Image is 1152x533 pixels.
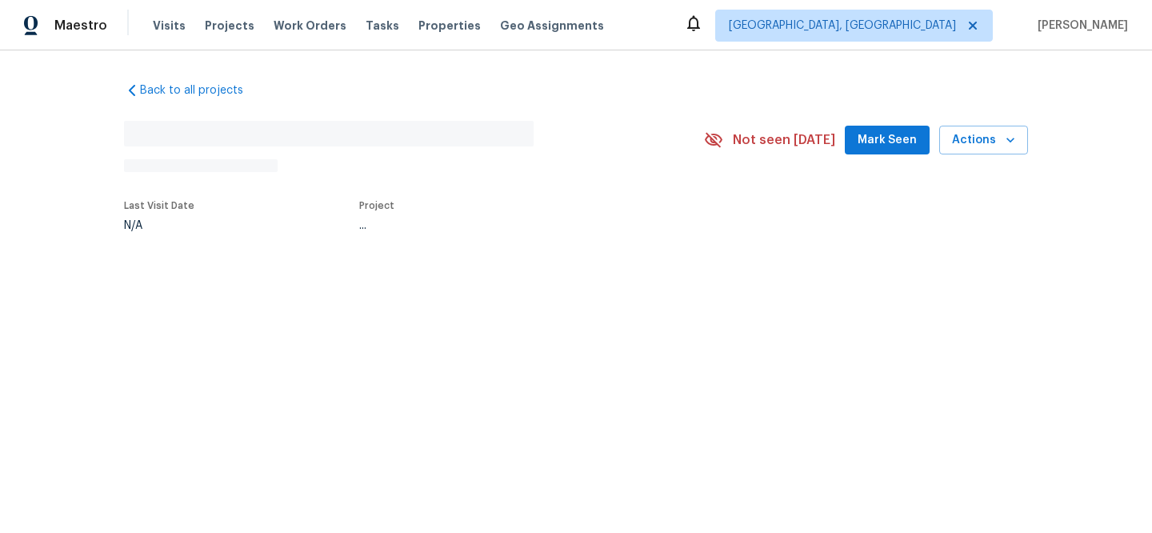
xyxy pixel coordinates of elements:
span: Mark Seen [858,130,917,150]
span: Properties [418,18,481,34]
span: Tasks [366,20,399,31]
div: N/A [124,220,194,231]
span: Actions [952,130,1015,150]
a: Back to all projects [124,82,278,98]
span: Last Visit Date [124,201,194,210]
button: Mark Seen [845,126,930,155]
span: Visits [153,18,186,34]
span: Project [359,201,394,210]
span: [GEOGRAPHIC_DATA], [GEOGRAPHIC_DATA] [729,18,956,34]
span: Not seen [DATE] [733,132,835,148]
span: Maestro [54,18,107,34]
span: Geo Assignments [500,18,604,34]
span: Projects [205,18,254,34]
span: Work Orders [274,18,346,34]
div: ... [359,220,666,231]
span: [PERSON_NAME] [1031,18,1128,34]
button: Actions [939,126,1028,155]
